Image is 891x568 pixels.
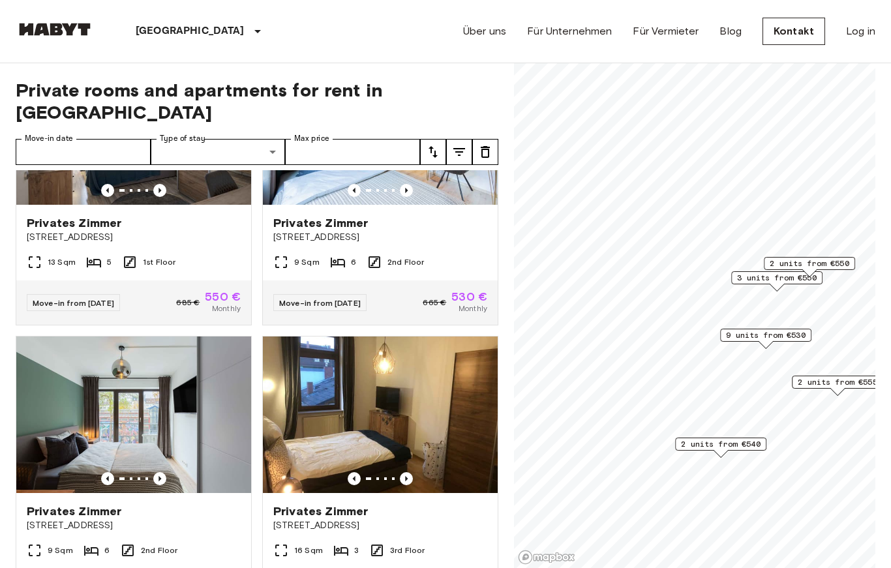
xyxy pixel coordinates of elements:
[446,139,472,165] button: tune
[263,336,498,493] img: Marketing picture of unit DE-04-033-001-01HF
[518,550,575,565] a: Mapbox logo
[737,272,817,284] span: 3 units from €550
[176,297,200,308] span: 685 €
[348,472,361,485] button: Previous image
[16,336,251,493] img: Marketing picture of unit DE-04-042-002-02HF
[141,545,177,556] span: 2nd Floor
[351,256,356,268] span: 6
[420,139,446,165] button: tune
[16,139,151,165] input: Choose date
[387,256,424,268] span: 2nd Floor
[273,215,368,231] span: Privates Zimmer
[633,23,699,39] a: Für Vermieter
[763,18,825,45] a: Kontakt
[846,23,875,39] a: Log in
[451,291,487,303] span: 530 €
[294,256,320,268] span: 9 Sqm
[16,79,498,123] span: Private rooms and apartments for rent in [GEOGRAPHIC_DATA]
[160,133,205,144] label: Type of stay
[472,139,498,165] button: tune
[463,23,506,39] a: Über uns
[792,376,883,396] div: Map marker
[294,133,329,144] label: Max price
[262,48,498,325] a: Marketing picture of unit DE-04-042-002-05HFPrevious imagePrevious imagePrivates Zimmer[STREET_AD...
[101,472,114,485] button: Previous image
[273,231,487,244] span: [STREET_ADDRESS]
[136,23,245,39] p: [GEOGRAPHIC_DATA]
[400,472,413,485] button: Previous image
[143,256,175,268] span: 1st Floor
[527,23,612,39] a: Für Unternehmen
[16,23,94,36] img: Habyt
[675,438,766,458] div: Map marker
[48,545,73,556] span: 9 Sqm
[770,258,849,269] span: 2 units from €550
[273,503,368,519] span: Privates Zimmer
[354,545,359,556] span: 3
[101,184,114,197] button: Previous image
[681,438,761,450] span: 2 units from €540
[205,291,241,303] span: 550 €
[294,545,323,556] span: 16 Sqm
[423,297,446,308] span: 665 €
[27,503,121,519] span: Privates Zimmer
[764,257,855,277] div: Map marker
[798,376,877,388] span: 2 units from €555
[731,271,823,291] div: Map marker
[27,215,121,231] span: Privates Zimmer
[153,184,166,197] button: Previous image
[719,23,742,39] a: Blog
[48,256,76,268] span: 13 Sqm
[104,545,110,556] span: 6
[273,519,487,532] span: [STREET_ADDRESS]
[153,472,166,485] button: Previous image
[459,303,487,314] span: Monthly
[33,298,114,308] span: Move-in from [DATE]
[390,545,425,556] span: 3rd Floor
[25,133,73,144] label: Move-in date
[27,231,241,244] span: [STREET_ADDRESS]
[279,298,361,308] span: Move-in from [DATE]
[107,256,112,268] span: 5
[16,48,252,325] a: Marketing picture of unit DE-04-042-001-03HFPrevious imagePrevious imagePrivates Zimmer[STREET_AD...
[348,184,361,197] button: Previous image
[726,329,806,341] span: 9 units from €530
[400,184,413,197] button: Previous image
[27,519,241,532] span: [STREET_ADDRESS]
[720,329,811,349] div: Map marker
[212,303,241,314] span: Monthly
